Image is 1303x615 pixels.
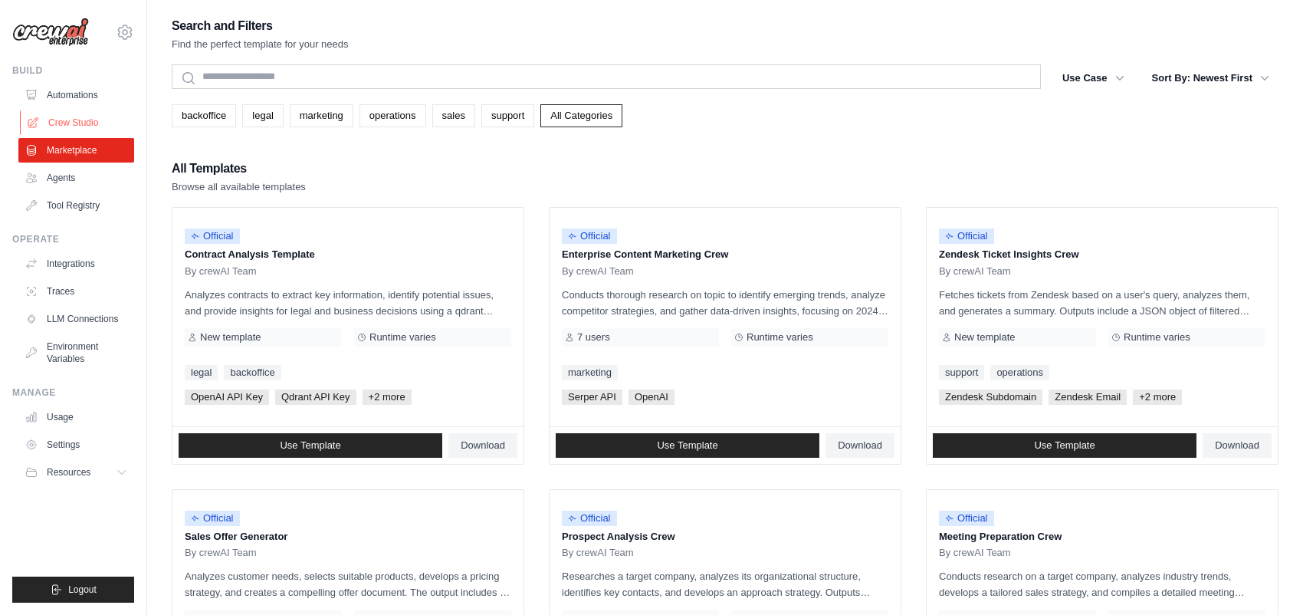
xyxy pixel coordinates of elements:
span: Runtime varies [369,331,436,344]
img: Logo [12,18,89,47]
span: By crewAI Team [185,265,257,278]
span: Runtime varies [747,331,813,344]
p: Enterprise Content Marketing Crew [562,247,888,262]
a: Download [1203,433,1272,458]
a: Integrations [18,252,134,276]
a: Crew Studio [20,110,136,135]
a: support [939,365,984,380]
a: marketing [290,104,353,127]
span: Zendesk Subdomain [939,390,1042,405]
a: Tool Registry [18,193,134,218]
span: By crewAI Team [939,547,1011,559]
p: Fetches tickets from Zendesk based on a user's query, analyzes them, and generates a summary. Out... [939,287,1265,319]
button: Sort By: Newest First [1143,64,1278,92]
p: Find the perfect template for your needs [172,37,349,52]
p: Meeting Preparation Crew [939,529,1265,544]
button: Logout [12,577,134,603]
span: OpenAI API Key [185,390,269,405]
a: Environment Variables [18,334,134,371]
a: legal [242,104,283,127]
span: +2 more [1133,390,1182,405]
span: By crewAI Team [939,265,1011,278]
span: Zendesk Email [1049,390,1127,405]
span: +2 more [363,390,412,405]
a: operations [990,365,1049,380]
span: Use Template [1034,439,1095,452]
p: Researches a target company, analyzes its organizational structure, identifies key contacts, and ... [562,568,888,600]
a: All Categories [540,104,622,127]
p: Analyzes customer needs, selects suitable products, develops a pricing strategy, and creates a co... [185,568,511,600]
a: Use Template [179,433,442,458]
span: Resources [47,466,90,479]
span: Official [562,229,617,244]
span: Logout [68,584,97,596]
span: By crewAI Team [562,547,634,559]
div: Manage [12,386,134,399]
a: Use Template [556,433,819,458]
span: Download [1215,439,1259,452]
div: Build [12,64,134,77]
span: OpenAI [629,390,674,405]
a: operations [359,104,426,127]
span: New template [200,331,261,344]
p: Sales Offer Generator [185,529,511,544]
span: New template [954,331,1015,344]
span: 7 users [577,331,610,344]
p: Prospect Analysis Crew [562,529,888,544]
a: sales [432,104,475,127]
span: Official [185,511,240,526]
span: Runtime varies [1124,331,1190,344]
a: Agents [18,166,134,190]
span: Qdrant API Key [275,390,356,405]
a: Use Template [933,433,1196,458]
p: Conducts research on a target company, analyzes industry trends, develops a tailored sales strate... [939,568,1265,600]
a: Automations [18,83,134,107]
a: backoffice [172,104,236,127]
span: Official [939,229,994,244]
h2: Search and Filters [172,15,349,37]
p: Browse all available templates [172,179,306,195]
a: Traces [18,279,134,304]
a: Download [448,433,517,458]
a: backoffice [224,365,281,380]
p: Zendesk Ticket Insights Crew [939,247,1265,262]
h2: All Templates [172,158,306,179]
a: marketing [562,365,618,380]
span: Official [562,511,617,526]
a: LLM Connections [18,307,134,331]
a: Marketplace [18,138,134,163]
span: Use Template [280,439,340,452]
button: Resources [18,460,134,485]
p: Analyzes contracts to extract key information, identify potential issues, and provide insights fo... [185,287,511,319]
a: Usage [18,405,134,429]
span: Use Template [657,439,717,452]
a: legal [185,365,218,380]
a: support [481,104,534,127]
span: By crewAI Team [562,265,634,278]
a: Settings [18,432,134,457]
span: By crewAI Team [185,547,257,559]
p: Contract Analysis Template [185,247,511,262]
a: Download [825,433,894,458]
div: Operate [12,233,134,245]
span: Official [185,229,240,244]
span: Official [939,511,994,526]
span: Serper API [562,390,622,405]
span: Download [838,439,882,452]
p: Conducts thorough research on topic to identify emerging trends, analyze competitor strategies, a... [562,287,888,319]
button: Use Case [1053,64,1134,92]
span: Download [461,439,505,452]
